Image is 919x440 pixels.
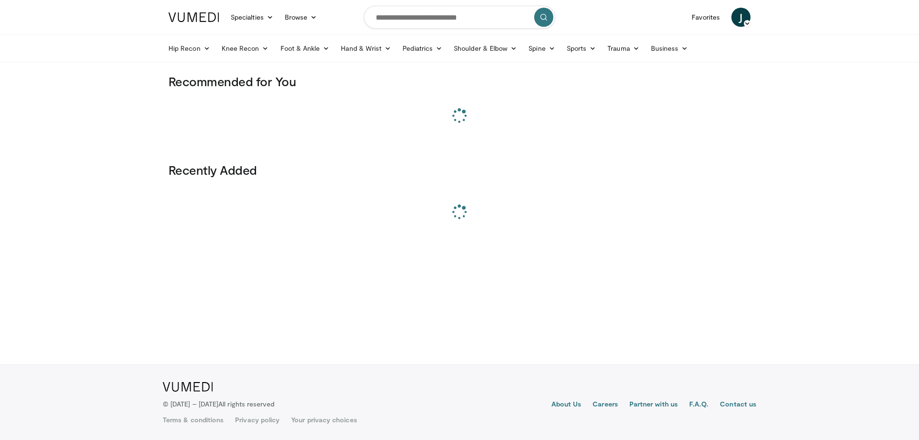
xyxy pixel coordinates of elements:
[731,8,751,27] a: J
[686,8,726,27] a: Favorites
[593,399,618,411] a: Careers
[279,8,323,27] a: Browse
[645,39,694,58] a: Business
[689,399,708,411] a: F.A.Q.
[163,415,224,425] a: Terms & conditions
[291,415,357,425] a: Your privacy choices
[168,12,219,22] img: VuMedi Logo
[364,6,555,29] input: Search topics, interventions
[720,399,756,411] a: Contact us
[168,162,751,178] h3: Recently Added
[551,399,582,411] a: About Us
[163,39,216,58] a: Hip Recon
[602,39,645,58] a: Trauma
[163,399,275,409] p: © [DATE] – [DATE]
[523,39,560,58] a: Spine
[168,74,751,89] h3: Recommended for You
[561,39,602,58] a: Sports
[235,415,280,425] a: Privacy policy
[216,39,275,58] a: Knee Recon
[448,39,523,58] a: Shoulder & Elbow
[629,399,678,411] a: Partner with us
[225,8,279,27] a: Specialties
[218,400,274,408] span: All rights reserved
[397,39,448,58] a: Pediatrics
[275,39,336,58] a: Foot & Ankle
[335,39,397,58] a: Hand & Wrist
[163,382,213,392] img: VuMedi Logo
